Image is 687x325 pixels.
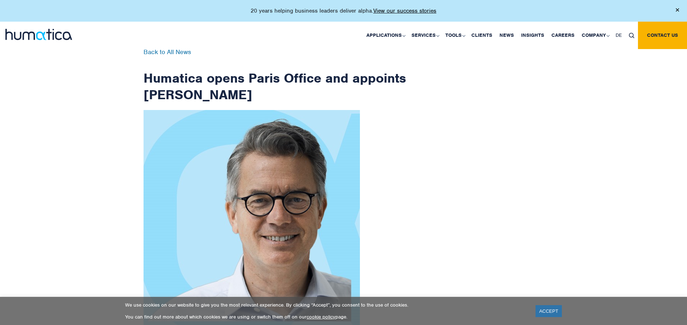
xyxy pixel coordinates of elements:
a: Insights [518,22,548,49]
a: News [496,22,518,49]
a: Applications [363,22,408,49]
a: DE [612,22,625,49]
a: View our success stories [373,7,436,14]
a: cookie policy [307,314,335,320]
img: logo [5,29,72,40]
p: You can find out more about which cookies we are using or switch them off on our page. [125,314,527,320]
img: search_icon [629,33,634,38]
p: We use cookies on our website to give you the most relevant experience. By clicking “Accept”, you... [125,302,527,308]
a: Tools [442,22,468,49]
a: ACCEPT [536,305,562,317]
a: Clients [468,22,496,49]
span: DE [616,32,622,38]
a: Company [578,22,612,49]
a: Contact us [638,22,687,49]
a: Back to All News [144,48,191,56]
a: Services [408,22,442,49]
h1: Humatica opens Paris Office and appoints [PERSON_NAME] [144,49,407,103]
a: Careers [548,22,578,49]
p: 20 years helping business leaders deliver alpha. [251,7,436,14]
